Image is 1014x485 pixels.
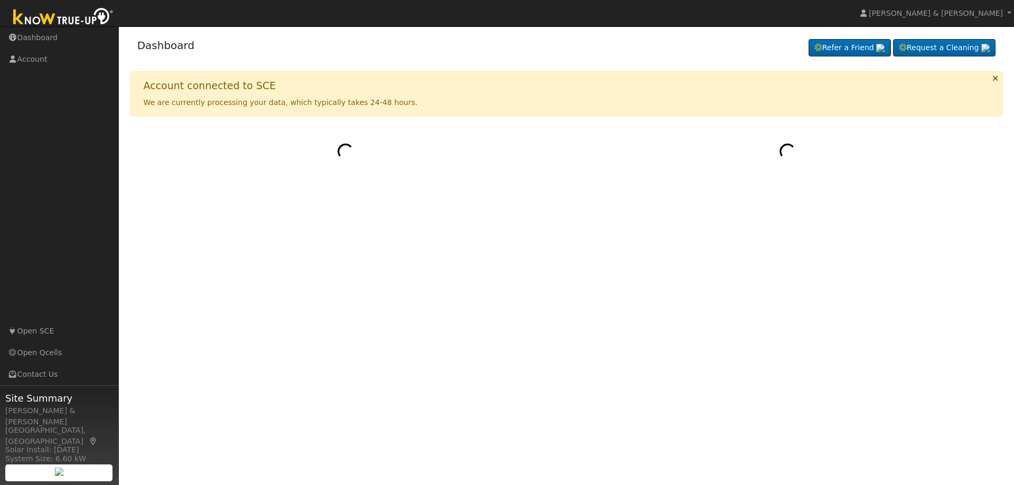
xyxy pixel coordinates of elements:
[144,80,276,92] h1: Account connected to SCE
[5,405,113,427] div: [PERSON_NAME] & [PERSON_NAME]
[8,6,119,30] img: Know True-Up
[869,9,1003,17] span: [PERSON_NAME] & [PERSON_NAME]
[5,453,113,464] div: System Size: 6.60 kW
[876,44,885,52] img: retrieve
[5,425,113,447] div: [GEOGRAPHIC_DATA], [GEOGRAPHIC_DATA]
[981,44,990,52] img: retrieve
[55,468,63,476] img: retrieve
[5,391,113,405] span: Site Summary
[137,39,195,52] a: Dashboard
[89,437,98,445] a: Map
[144,98,418,107] span: We are currently processing your data, which typically takes 24-48 hours.
[809,39,891,57] a: Refer a Friend
[893,39,996,57] a: Request a Cleaning
[5,444,113,455] div: Solar Install: [DATE]
[5,462,113,473] div: Storage Size: 15.0 kWh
